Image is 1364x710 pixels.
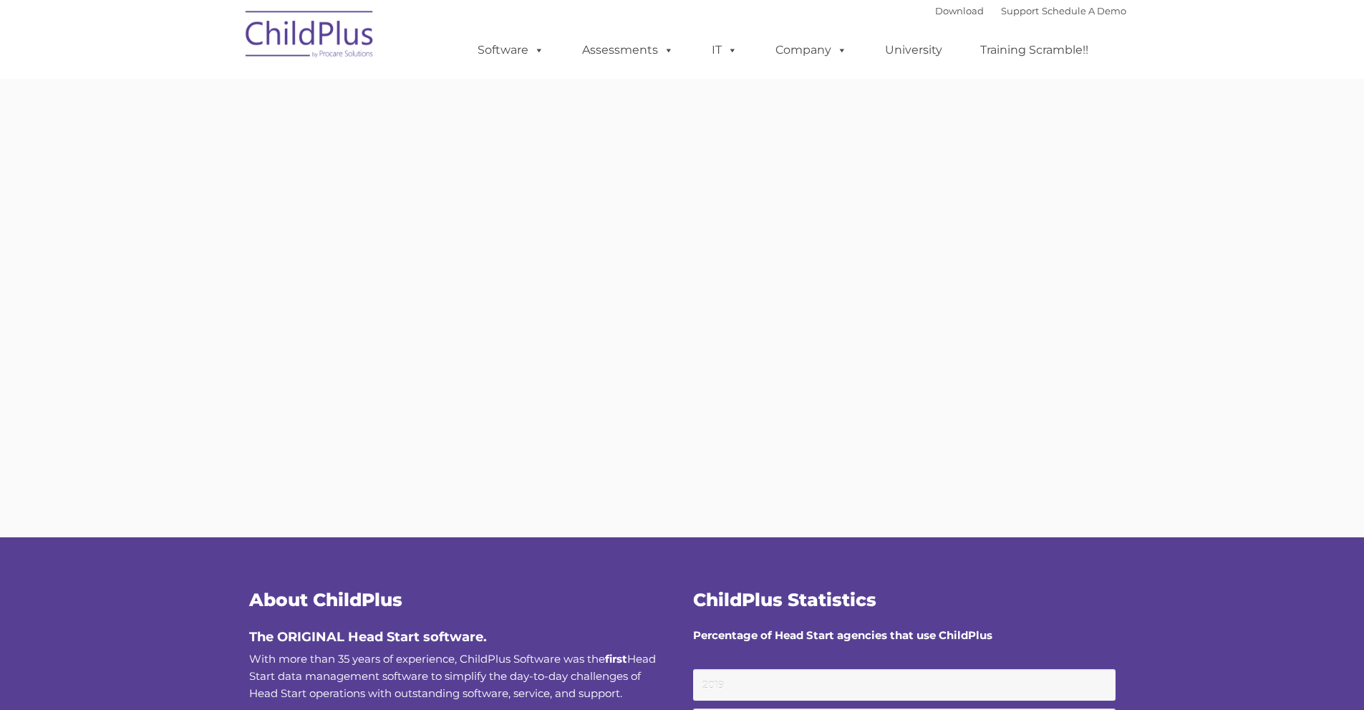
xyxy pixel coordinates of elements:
a: Schedule A Demo [1042,5,1126,16]
font: | [935,5,1126,16]
a: Download [935,5,984,16]
span: About ChildPlus [249,589,402,610]
a: IT [697,36,752,64]
a: Assessments [568,36,688,64]
b: first [605,652,627,666]
span: The ORIGINAL Head Start software. [249,629,487,645]
a: Software [463,36,558,64]
a: Training Scramble!! [966,36,1103,64]
strong: Percentage of Head Start agencies that use ChildPlus [693,628,992,642]
small: 2019 [693,669,1116,701]
span: ChildPlus Statistics [693,589,876,610]
a: Support [1001,5,1039,16]
a: University [871,36,957,64]
span: With more than 35 years of experience, ChildPlus Software was the Head Start data management soft... [249,652,656,700]
img: ChildPlus by Procare Solutions [238,1,382,72]
a: Company [761,36,861,64]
